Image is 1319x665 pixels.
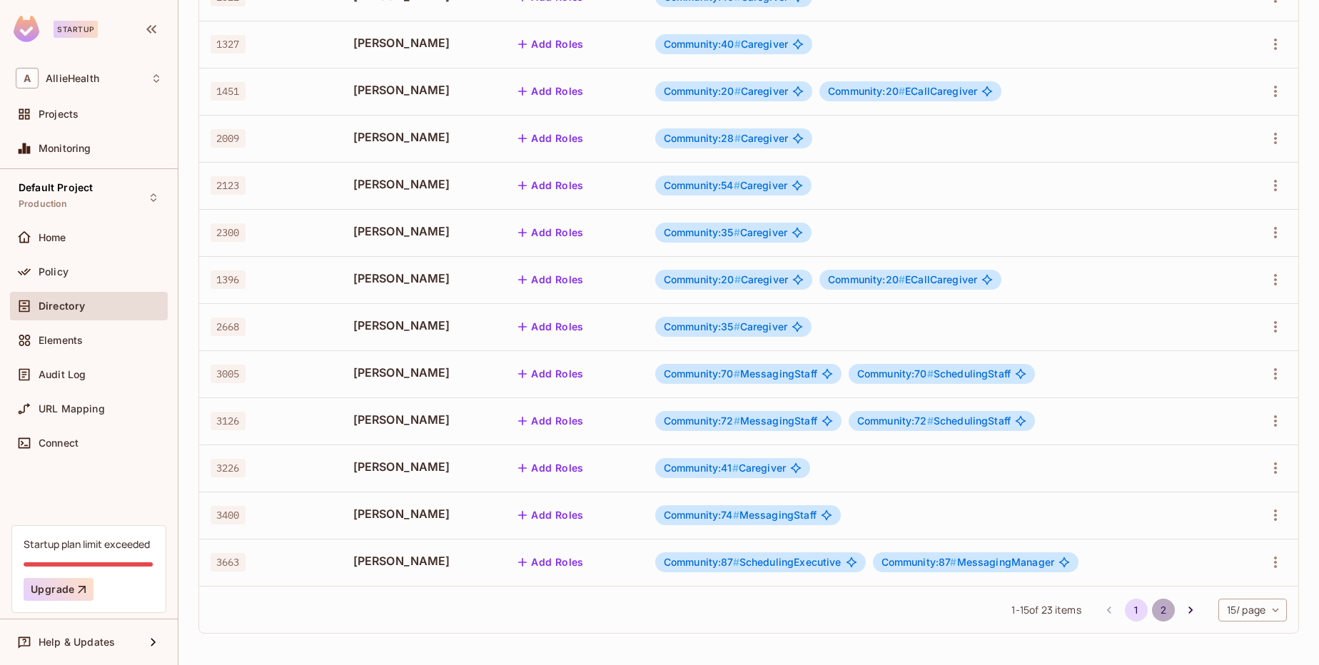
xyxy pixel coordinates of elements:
[39,403,105,415] span: URL Mapping
[19,198,68,210] span: Production
[857,415,1011,427] span: SchedulingStaff
[857,368,1011,380] span: SchedulingStaff
[1125,599,1148,621] button: page 1
[734,367,740,380] span: #
[664,86,788,97] span: Caregiver
[828,86,977,97] span: ECallCaregiver
[54,21,98,38] div: Startup
[664,132,741,144] span: Community:28
[353,35,490,51] span: [PERSON_NAME]
[39,108,79,120] span: Projects
[881,557,1054,568] span: MessagingManager
[46,73,99,84] span: Workspace: AllieHealth
[211,459,246,477] span: 3226
[664,85,741,97] span: Community:20
[353,270,490,286] span: [PERSON_NAME]
[899,273,905,285] span: #
[211,35,246,54] span: 1327
[211,223,246,242] span: 2300
[211,318,246,336] span: 2668
[899,85,905,97] span: #
[1096,599,1204,621] nav: pagination navigation
[1011,602,1081,618] span: 1 - 15 of 23 items
[664,227,787,238] span: Caregiver
[857,367,934,380] span: Community:70
[828,274,977,285] span: ECallCaregiver
[353,223,490,239] span: [PERSON_NAME]
[512,315,590,338] button: Add Roles
[664,509,739,521] span: Community:74
[512,410,590,432] button: Add Roles
[211,553,246,572] span: 3663
[24,578,94,601] button: Upgrade
[211,129,246,148] span: 2009
[211,365,246,383] span: 3005
[353,82,490,98] span: [PERSON_NAME]
[512,362,590,385] button: Add Roles
[734,226,740,238] span: #
[664,179,740,191] span: Community:54
[664,39,788,50] span: Caregiver
[927,367,934,380] span: #
[1152,599,1175,621] button: Go to page 2
[734,320,740,332] span: #
[353,318,490,333] span: [PERSON_NAME]
[664,509,817,521] span: MessagingStaff
[353,176,490,192] span: [PERSON_NAME]
[512,221,590,244] button: Add Roles
[733,556,739,568] span: #
[734,85,741,97] span: #
[1179,599,1202,621] button: Go to next page
[353,365,490,380] span: [PERSON_NAME]
[512,80,590,103] button: Add Roles
[211,270,246,289] span: 1396
[733,509,739,521] span: #
[664,367,740,380] span: Community:70
[664,557,842,568] span: SchedulingExecutive
[828,85,905,97] span: Community:20
[664,462,786,474] span: Caregiver
[857,415,934,427] span: Community:72
[512,457,590,479] button: Add Roles
[16,68,39,88] span: A
[734,132,741,144] span: #
[664,226,740,238] span: Community:35
[1218,599,1287,621] div: 15 / page
[664,274,788,285] span: Caregiver
[664,320,740,332] span: Community:35
[353,459,490,474] span: [PERSON_NAME]
[19,182,93,193] span: Default Project
[512,174,590,197] button: Add Roles
[39,636,115,648] span: Help & Updates
[664,321,787,332] span: Caregiver
[734,38,741,50] span: #
[353,506,490,522] span: [PERSON_NAME]
[664,415,740,427] span: Community:72
[664,462,739,474] span: Community:41
[664,133,788,144] span: Caregiver
[512,127,590,150] button: Add Roles
[39,266,69,278] span: Policy
[732,462,739,474] span: #
[664,273,741,285] span: Community:20
[512,268,590,291] button: Add Roles
[353,129,490,145] span: [PERSON_NAME]
[512,504,590,527] button: Add Roles
[39,300,85,312] span: Directory
[664,415,817,427] span: MessagingStaff
[512,551,590,574] button: Add Roles
[664,368,817,380] span: MessagingStaff
[211,176,246,195] span: 2123
[828,273,905,285] span: Community:20
[14,16,39,42] img: SReyMgAAAABJRU5ErkJggg==
[39,232,66,243] span: Home
[39,437,79,449] span: Connect
[512,33,590,56] button: Add Roles
[927,415,934,427] span: #
[24,537,150,551] div: Startup plan limit exceeded
[39,335,83,346] span: Elements
[734,415,740,427] span: #
[950,556,956,568] span: #
[353,412,490,427] span: [PERSON_NAME]
[353,553,490,569] span: [PERSON_NAME]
